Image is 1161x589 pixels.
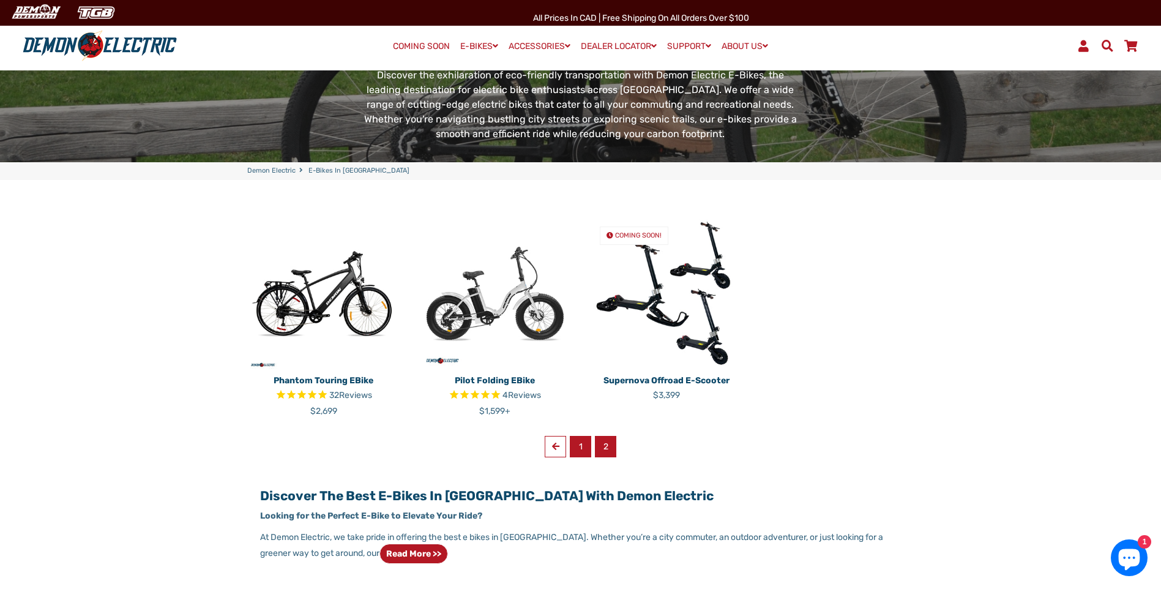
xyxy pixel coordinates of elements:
[329,390,372,400] span: 32 reviews
[419,389,572,403] span: Rated 5.0 out of 5 stars 4 reviews
[339,390,372,400] span: Reviews
[386,549,441,559] strong: Read more >>
[590,370,743,402] a: Supernova Offroad E-Scooter $3,399
[247,370,400,418] a: Phantom Touring eBike Rated 4.8 out of 5 stars 32 reviews $2,699
[260,511,482,521] strong: Looking for the Perfect E-Bike to Elevate Your Ride?
[364,69,797,140] span: Discover the exhilaration of eco-friendly transportation with Demon Electric E-Bikes, the leading...
[71,2,121,23] img: TGB Canada
[247,166,296,176] a: Demon Electric
[577,37,661,55] a: DEALER LOCATOR
[419,370,572,418] a: Pilot Folding eBike Rated 5.0 out of 5 stars 4 reviews $1,599+
[533,13,749,23] span: All Prices in CAD | Free shipping on all orders over $100
[18,30,181,62] img: Demon Electric logo
[260,488,900,503] h2: Discover the Best E-Bikes in [GEOGRAPHIC_DATA] with Demon Electric
[260,531,900,564] p: At Demon Electric, we take pride in offering the best e bikes in [GEOGRAPHIC_DATA]. Whether you’r...
[308,166,409,176] span: E-Bikes in [GEOGRAPHIC_DATA]
[247,374,400,387] p: Phantom Touring eBike
[663,37,715,55] a: SUPPORT
[717,37,772,55] a: ABOUT US
[419,374,572,387] p: Pilot Folding eBike
[389,38,454,55] a: COMING SOON
[590,217,743,370] img: Supernova Offroad E-Scooter
[1107,539,1151,579] inbox-online-store-chat: Shopify online store chat
[570,436,591,457] a: 1
[310,406,337,416] span: $2,699
[615,231,662,239] span: COMING SOON!
[508,390,541,400] span: Reviews
[653,390,680,400] span: $3,399
[6,2,65,23] img: Demon Electric
[456,37,502,55] a: E-BIKES
[590,374,743,387] p: Supernova Offroad E-Scooter
[247,389,400,403] span: Rated 4.8 out of 5 stars 32 reviews
[590,217,743,370] a: Supernova Offroad E-Scooter COMING SOON!
[419,217,572,370] img: Pilot Folding eBike - Demon Electric
[502,390,541,400] span: 4 reviews
[479,406,510,416] span: $1,599+
[595,436,616,457] span: 2
[247,217,400,370] img: Phantom Touring eBike - Demon Electric
[504,37,575,55] a: ACCESSORIES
